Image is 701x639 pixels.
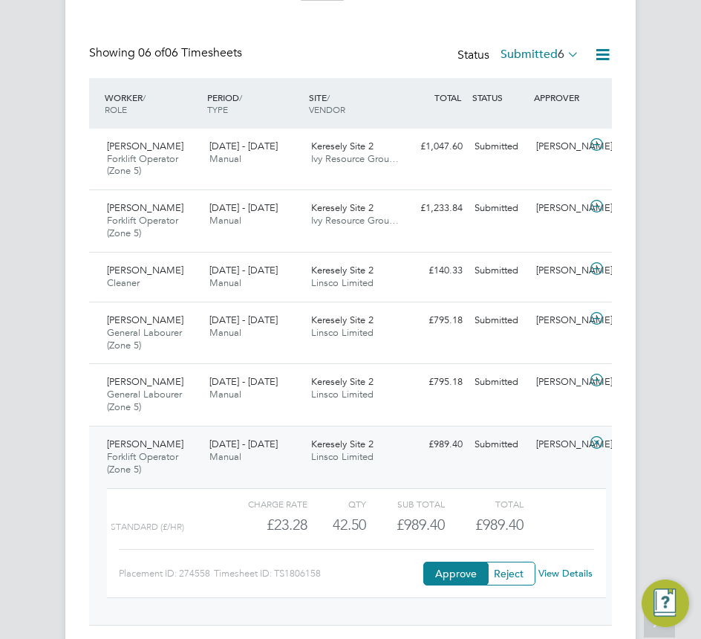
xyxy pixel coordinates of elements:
div: Timesheet ID: TS1806158 [214,562,423,586]
span: [DATE] - [DATE] [209,201,278,214]
div: £1,047.60 [408,134,469,159]
span: 6 [558,47,564,62]
div: £1,233.84 [408,196,469,221]
span: Standard (£/HR) [111,522,184,532]
span: Forklift Operator (Zone 5) [107,152,178,178]
div: Submitted [469,308,530,333]
span: [PERSON_NAME] [107,375,183,388]
div: SITE [305,84,408,123]
span: Manual [209,388,241,400]
span: Forklift Operator (Zone 5) [107,450,178,476]
div: [PERSON_NAME] [530,370,592,395]
div: [PERSON_NAME] [530,134,592,159]
span: [PERSON_NAME] [107,314,183,326]
span: [DATE] - [DATE] [209,140,278,152]
span: [DATE] - [DATE] [209,375,278,388]
span: General Labourer (Zone 5) [107,388,182,413]
div: Charge rate [229,495,307,513]
span: Manual [209,214,241,227]
div: Submitted [469,259,530,283]
button: Reject [482,562,535,586]
div: WORKER [101,84,203,123]
span: Ivy Resource Grou… [311,152,399,165]
div: Submitted [469,196,530,221]
span: / [327,91,330,103]
div: APPROVER [530,84,592,111]
div: Submitted [469,370,530,395]
span: ROLE [105,103,127,115]
div: £795.18 [408,370,469,395]
span: 06 Timesheets [138,45,242,60]
div: Submitted [469,432,530,457]
span: Linsco Limited [311,388,374,400]
span: [PERSON_NAME] [107,201,183,214]
div: 42.50 [307,513,366,537]
div: £989.40 [366,513,445,537]
span: Keresely Site 2 [311,375,374,388]
span: Cleaner [107,276,140,289]
div: Total [445,495,524,513]
div: [PERSON_NAME] [530,259,592,283]
div: Sub Total [366,495,445,513]
span: VENDOR [309,103,345,115]
span: General Labourer (Zone 5) [107,326,182,351]
div: £140.33 [408,259,469,283]
button: Engage Resource Center [642,580,689,627]
div: £23.28 [229,513,307,537]
span: [DATE] - [DATE] [209,264,278,276]
span: Manual [209,276,241,289]
div: £795.18 [408,308,469,333]
div: Placement ID: 274558 [119,562,214,586]
span: Keresely Site 2 [311,314,374,326]
span: Manual [209,152,241,165]
div: £989.40 [408,432,469,457]
span: [DATE] - [DATE] [209,438,278,450]
span: Linsco Limited [311,450,374,463]
div: QTY [307,495,366,513]
span: Manual [209,326,241,339]
label: Submitted [501,47,579,62]
div: STATUS [469,84,530,111]
span: 06 of [138,45,165,60]
span: Keresely Site 2 [311,438,374,450]
span: Linsco Limited [311,326,374,339]
div: [PERSON_NAME] [530,308,592,333]
span: [PERSON_NAME] [107,438,183,450]
div: Showing [89,45,245,61]
a: View Details [538,567,593,580]
span: [PERSON_NAME] [107,140,183,152]
span: TOTAL [434,91,461,103]
div: [PERSON_NAME] [530,196,592,221]
span: Forklift Operator (Zone 5) [107,214,178,239]
span: Manual [209,450,241,463]
span: Keresely Site 2 [311,201,374,214]
span: [DATE] - [DATE] [209,314,278,326]
span: Ivy Resource Grou… [311,214,399,227]
span: Keresely Site 2 [311,264,374,276]
div: [PERSON_NAME] [530,432,592,457]
div: PERIOD [203,84,306,123]
span: [PERSON_NAME] [107,264,183,276]
span: Keresely Site 2 [311,140,374,152]
button: Approve [423,562,489,586]
span: / [143,91,146,103]
span: Linsco Limited [311,276,374,289]
div: Submitted [469,134,530,159]
span: / [239,91,242,103]
span: £989.40 [475,516,524,533]
div: Status [457,45,582,66]
span: TYPE [207,103,228,115]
